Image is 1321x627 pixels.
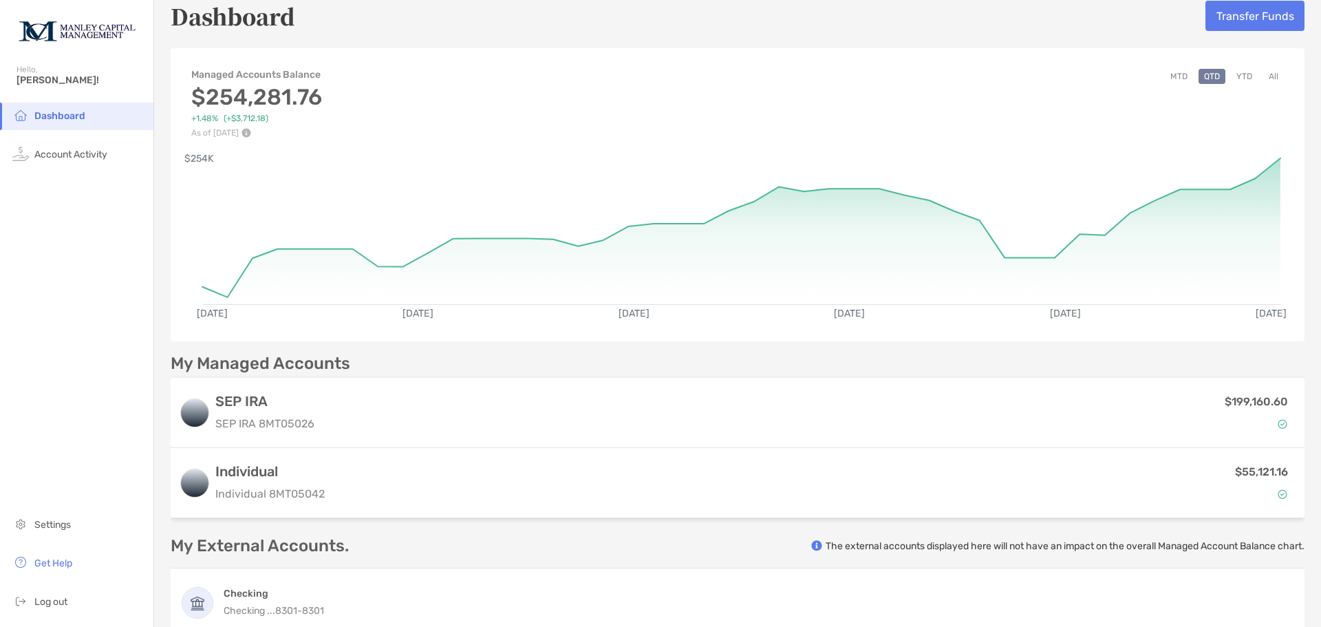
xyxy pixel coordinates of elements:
[1050,308,1081,319] text: [DATE]
[224,605,302,617] span: Checking ...8301 -
[402,308,433,319] text: [DATE]
[191,84,322,110] h3: $254,281.76
[215,393,314,410] h3: SEP IRA
[34,596,67,608] span: Log out
[241,128,251,138] img: Performance Info
[191,69,322,81] h4: Managed Accounts Balance
[1278,489,1287,499] img: Account Status icon
[811,540,822,551] img: info
[302,605,324,617] span: 8301
[215,485,325,502] p: Individual 8MT05042
[191,128,322,138] p: As of [DATE]
[171,538,349,555] p: My External Accounts.
[12,516,29,532] img: settings icon
[1225,393,1288,410] p: $199,160.60
[34,110,85,122] span: Dashboard
[215,463,325,480] h3: Individual
[197,308,228,319] text: [DATE]
[215,415,314,432] p: SEP IRA 8MT05026
[12,107,29,123] img: household icon
[619,308,649,319] text: [DATE]
[17,74,145,86] span: [PERSON_NAME]!
[834,308,865,319] text: [DATE]
[1231,69,1258,84] button: YTD
[12,145,29,162] img: activity icon
[182,588,213,618] img: Checking ...8301
[1278,419,1287,429] img: Account Status icon
[171,355,350,372] p: My Managed Accounts
[1205,1,1304,31] button: Transfer Funds
[1165,69,1193,84] button: MTD
[34,557,72,569] span: Get Help
[1256,308,1287,319] text: [DATE]
[191,114,218,124] span: +1.48%
[1199,69,1225,84] button: QTD
[181,399,208,427] img: logo account
[1263,69,1284,84] button: All
[184,153,214,164] text: $254K
[34,519,71,531] span: Settings
[17,6,137,55] img: Zoe Logo
[34,149,107,160] span: Account Activity
[12,554,29,571] img: get-help icon
[181,469,208,497] img: logo account
[1235,463,1288,480] p: $55,121.16
[224,587,324,600] h4: Checking
[826,540,1304,553] p: The external accounts displayed here will not have an impact on the overall Managed Account Balan...
[12,593,29,609] img: logout icon
[224,114,268,124] span: ( +$3,712.18 )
